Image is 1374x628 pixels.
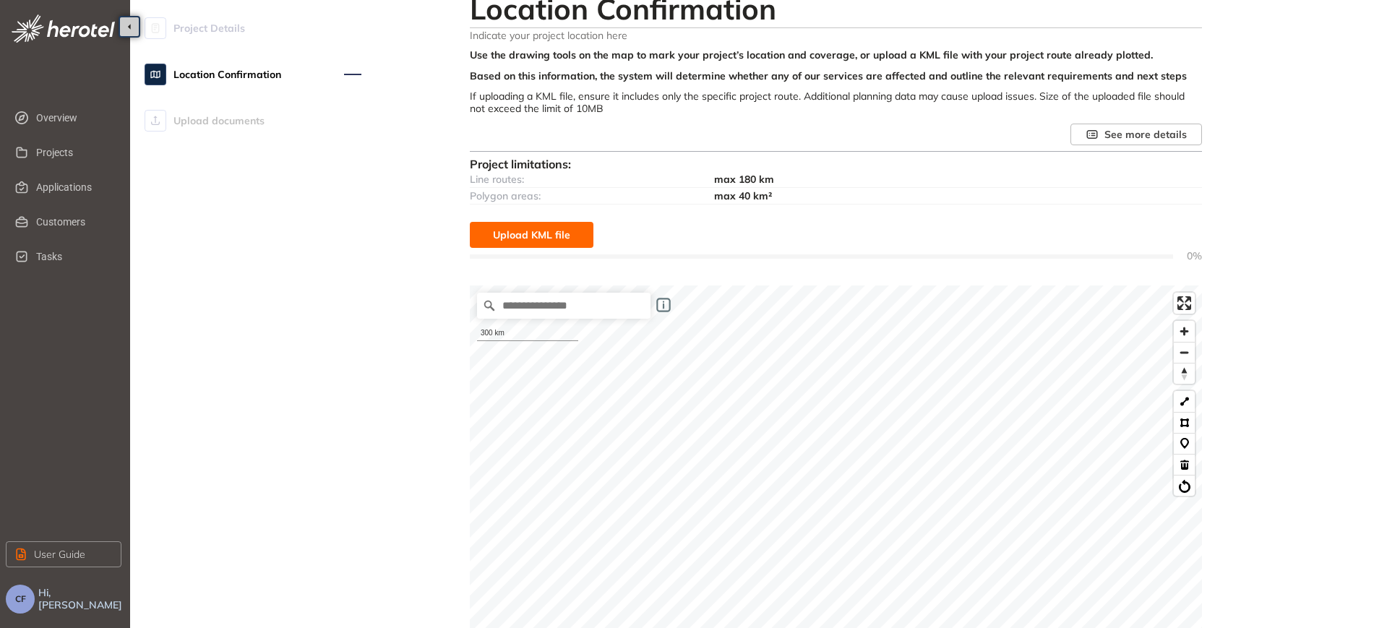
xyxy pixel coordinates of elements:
[714,173,774,186] span: max 180 km
[36,207,110,236] span: Customers
[470,49,1202,70] div: Use the drawing tools on the map to mark your project’s location and coverage, or upload a KML fi...
[173,14,245,43] span: Project Details
[714,189,772,202] span: max 40 km²
[6,585,35,614] button: CF
[470,173,524,186] span: Line routes:
[12,14,115,43] img: logo
[1173,250,1202,262] span: 0%
[15,594,26,604] span: CF
[1174,343,1195,363] span: Zoom out
[34,546,85,562] span: User Guide
[1174,454,1195,475] button: Delete
[36,173,110,202] span: Applications
[1174,342,1195,363] button: Zoom out
[36,138,110,167] span: Projects
[1174,391,1195,412] button: LineString tool (l)
[173,60,281,89] span: Location Confirmation
[38,587,124,611] span: Hi, [PERSON_NAME]
[470,90,1202,124] div: If uploading a KML file, ensure it includes only the specific project route. Additional planning ...
[1104,126,1187,142] span: See more details
[470,28,1202,42] span: Indicate your project location here
[470,189,541,202] span: Polygon areas:
[470,158,1202,171] div: Project limitations:
[470,70,1202,91] div: Based on this information, the system will determine whether any of our services are affected and...
[493,227,570,243] span: Upload KML file
[173,106,265,135] span: Upload documents
[477,326,578,341] div: 300 km
[477,293,650,319] input: Search place...
[1070,124,1202,145] button: See more details
[1174,433,1195,454] button: Marker tool (m)
[36,103,110,132] span: Overview
[1174,293,1195,314] button: Enter fullscreen
[36,242,110,271] span: Tasks
[6,541,121,567] button: User Guide
[1174,412,1195,433] button: Polygon tool (p)
[1174,363,1195,384] button: Reset bearing to north
[470,222,593,248] button: Upload KML file
[1174,321,1195,342] button: Zoom in
[1174,364,1195,384] span: Reset bearing to north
